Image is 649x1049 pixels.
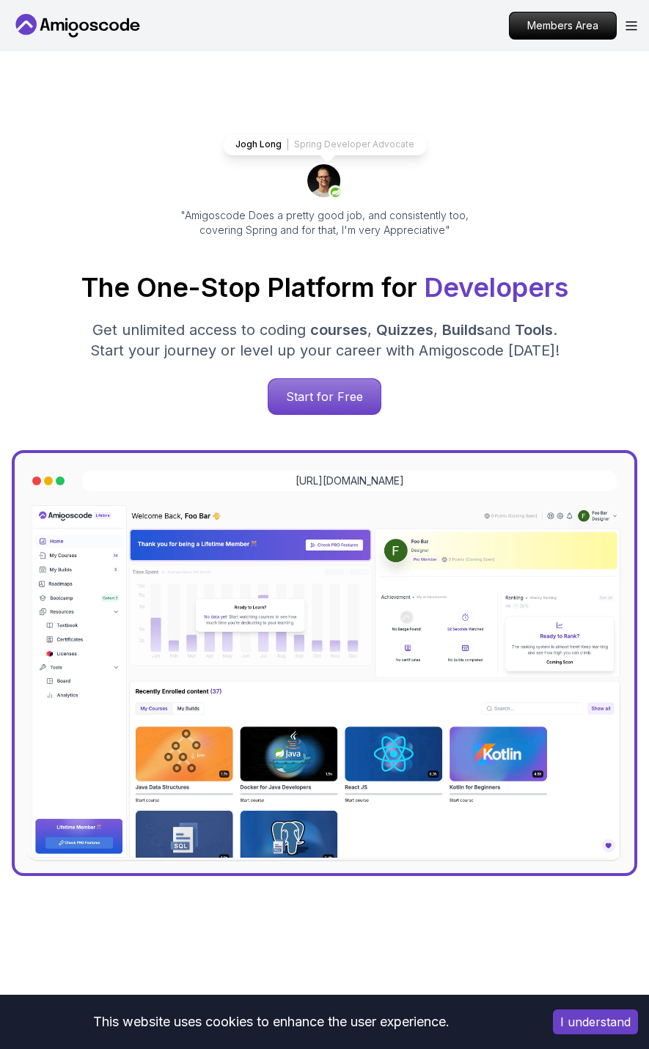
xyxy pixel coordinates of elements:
[11,1006,531,1038] div: This website uses cookies to enhance the user experience.
[509,12,617,40] a: Members Area
[12,273,637,302] h1: The One-Stop Platform for
[78,320,571,361] p: Get unlimited access to coding , , and . Start your journey or level up your career with Amigosco...
[553,1009,638,1034] button: Accept cookies
[268,379,381,414] p: Start for Free
[161,208,489,238] p: "Amigoscode Does a pretty good job, and consistently too, covering Spring and for that, I'm very ...
[26,503,623,861] img: dashboard
[626,21,637,31] button: Open Menu
[442,321,485,339] span: Builds
[376,321,433,339] span: Quizzes
[268,378,381,415] a: Start for Free
[296,474,404,488] a: [URL][DOMAIN_NAME]
[294,139,414,150] p: Spring Developer Advocate
[310,321,367,339] span: courses
[235,139,282,150] p: Jogh Long
[515,321,553,339] span: Tools
[424,271,568,303] span: Developers
[307,164,342,199] img: josh long
[510,12,616,39] p: Members Area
